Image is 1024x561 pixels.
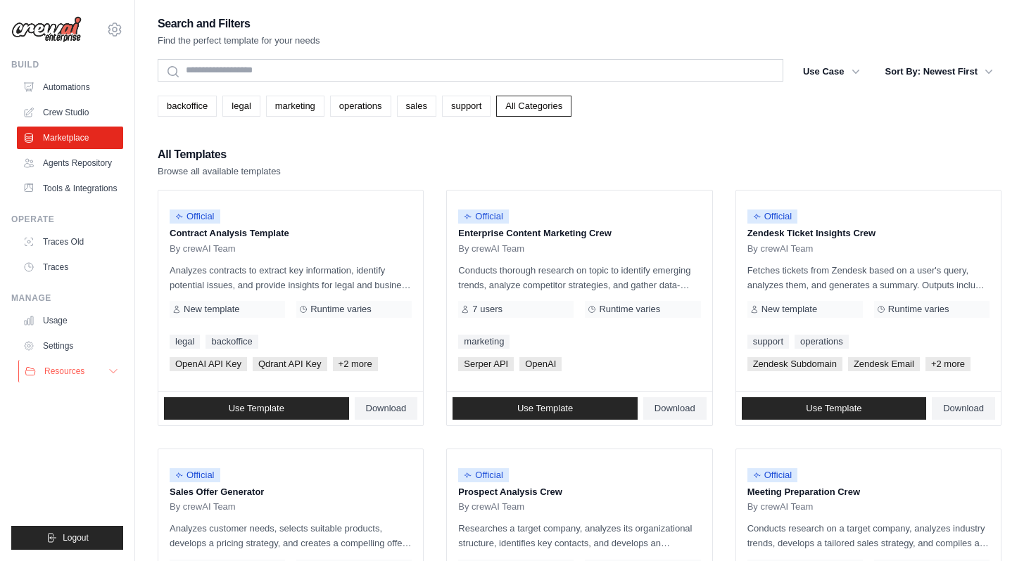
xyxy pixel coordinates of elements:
span: Official [170,468,220,482]
h2: All Templates [158,145,281,165]
button: Use Case [795,59,868,84]
span: By crewAI Team [458,243,524,254]
span: Download [943,403,984,414]
a: Download [643,397,707,420]
span: Serper API [458,357,514,371]
a: All Categories [496,96,571,117]
span: New template [761,304,817,315]
p: Sales Offer Generator [170,485,412,499]
div: Manage [11,292,123,304]
p: Meeting Preparation Crew [747,485,990,499]
span: Official [458,209,509,224]
span: By crewAI Team [458,501,524,512]
p: Find the perfect template for your needs [158,34,320,48]
span: Use Template [229,403,284,414]
span: Zendesk Subdomain [747,357,842,371]
a: Use Template [164,397,349,420]
a: Traces [17,256,123,278]
a: Settings [17,335,123,357]
a: Use Template [453,397,638,420]
a: legal [170,335,200,349]
a: support [747,335,789,349]
span: New template [184,304,239,315]
div: Build [11,59,123,70]
a: operations [795,335,849,349]
span: By crewAI Team [747,501,814,512]
a: Crew Studio [17,101,123,124]
p: Conducts research on a target company, analyzes industry trends, develops a tailored sales strate... [747,521,990,550]
a: Usage [17,309,123,332]
a: Traces Old [17,231,123,253]
span: Resources [44,366,84,377]
span: Official [747,468,798,482]
a: marketing [458,335,510,349]
span: 7 users [472,304,502,315]
p: Analyzes customer needs, selects suitable products, develops a pricing strategy, and creates a co... [170,521,412,550]
span: Logout [63,532,89,543]
span: By crewAI Team [747,243,814,254]
a: Use Template [742,397,927,420]
div: Operate [11,214,123,225]
span: Runtime varies [310,304,372,315]
span: Download [655,403,695,414]
span: By crewAI Team [170,243,236,254]
span: Official [170,209,220,224]
button: Sort By: Newest First [877,59,1001,84]
a: backoffice [158,96,217,117]
p: Analyzes contracts to extract key information, identify potential issues, and provide insights fo... [170,263,412,292]
a: Download [932,397,995,420]
button: Resources [18,360,125,382]
span: +2 more [925,357,971,371]
a: marketing [266,96,324,117]
span: OpenAI [519,357,562,371]
span: By crewAI Team [170,501,236,512]
p: Browse all available templates [158,165,281,179]
span: Download [366,403,407,414]
a: Automations [17,76,123,98]
a: support [442,96,491,117]
p: Enterprise Content Marketing Crew [458,226,700,240]
p: Contract Analysis Template [170,226,412,240]
span: Runtime varies [888,304,949,315]
a: Tools & Integrations [17,177,123,200]
img: Logo [11,16,82,43]
p: Fetches tickets from Zendesk based on a user's query, analyzes them, and generates a summary. Out... [747,263,990,292]
span: Use Template [517,403,573,414]
p: Zendesk Ticket Insights Crew [747,226,990,240]
a: Agents Repository [17,152,123,174]
span: +2 more [333,357,378,371]
a: Marketplace [17,127,123,149]
a: backoffice [206,335,258,349]
a: legal [222,96,260,117]
p: Conducts thorough research on topic to identify emerging trends, analyze competitor strategies, a... [458,263,700,292]
span: Qdrant API Key [253,357,327,371]
button: Logout [11,526,123,550]
span: Runtime varies [599,304,660,315]
a: sales [397,96,436,117]
span: Use Template [806,403,861,414]
span: Official [458,468,509,482]
h2: Search and Filters [158,14,320,34]
a: operations [330,96,391,117]
span: Zendesk Email [848,357,920,371]
p: Researches a target company, analyzes its organizational structure, identifies key contacts, and ... [458,521,700,550]
span: Official [747,209,798,224]
span: OpenAI API Key [170,357,247,371]
p: Prospect Analysis Crew [458,485,700,499]
a: Download [355,397,418,420]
